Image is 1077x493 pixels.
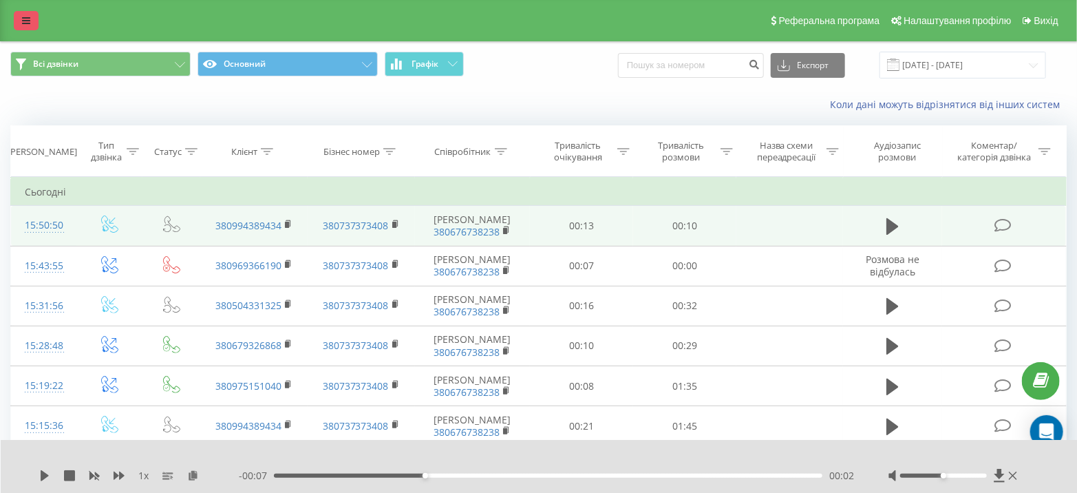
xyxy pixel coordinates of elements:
td: 00:32 [633,286,736,326]
a: 380676738238 [434,426,500,439]
a: 380737373408 [323,339,389,352]
a: 380737373408 [323,379,389,392]
td: Сьогодні [11,178,1067,206]
span: Налаштування профілю [904,15,1011,26]
td: 01:45 [633,406,736,446]
span: Реферальна програма [779,15,880,26]
td: [PERSON_NAME] [415,366,531,406]
button: Експорт [771,53,845,78]
a: 380975151040 [215,379,281,392]
a: Коли дані можуть відрізнятися вiд інших систем [830,98,1067,111]
button: Основний [198,52,378,76]
td: 00:07 [530,246,633,286]
div: Аудіозапис розмови [856,140,939,163]
div: [PERSON_NAME] [8,146,77,158]
span: Вихід [1034,15,1058,26]
td: [PERSON_NAME] [415,326,531,366]
td: 00:29 [633,326,736,366]
a: 380737373408 [323,299,389,312]
div: Назва схеми переадресації [749,140,823,163]
a: 380969366190 [215,259,281,272]
div: 15:28:48 [25,333,63,359]
td: [PERSON_NAME] [415,246,531,286]
div: Бізнес номер [323,146,380,158]
td: [PERSON_NAME] [415,406,531,446]
div: Клієнт [231,146,257,158]
div: 15:19:22 [25,373,63,399]
a: 380676738238 [434,386,500,399]
button: Всі дзвінки [10,52,191,76]
button: Графік [385,52,464,76]
td: 00:10 [530,326,633,366]
a: 380679326868 [215,339,281,352]
td: 00:00 [633,246,736,286]
span: Графік [412,59,438,69]
td: 00:13 [530,206,633,246]
td: 00:10 [633,206,736,246]
a: 380676738238 [434,265,500,278]
div: 15:43:55 [25,253,63,280]
td: 00:21 [530,406,633,446]
span: Розмова не відбулась [866,253,919,278]
td: [PERSON_NAME] [415,286,531,326]
div: Тривалість очікування [542,140,614,163]
a: 380676738238 [434,225,500,238]
a: 380676738238 [434,346,500,359]
a: 380504331325 [215,299,281,312]
div: 15:31:56 [25,293,63,319]
span: - 00:07 [239,469,274,483]
td: 00:16 [530,286,633,326]
td: 00:08 [530,366,633,406]
a: 380737373408 [323,419,389,432]
div: Статус [154,146,182,158]
span: 1 x [138,469,149,483]
span: 00:02 [829,469,854,483]
div: Тривалість розмови [646,140,717,163]
a: 380737373408 [323,219,389,232]
a: 380994389434 [215,419,281,432]
input: Пошук за номером [618,53,764,78]
a: 380676738238 [434,305,500,318]
td: [PERSON_NAME] [415,206,531,246]
div: Співробітник [435,146,491,158]
td: 01:35 [633,366,736,406]
div: Open Intercom Messenger [1030,415,1063,448]
a: 380994389434 [215,219,281,232]
div: Коментар/категорія дзвінка [955,140,1035,163]
div: Accessibility label [423,473,428,479]
div: Accessibility label [941,473,946,479]
a: 380737373408 [323,259,389,272]
div: 15:15:36 [25,412,63,439]
div: 15:50:50 [25,212,63,239]
span: Всі дзвінки [33,59,78,70]
div: Тип дзвінка [89,140,123,163]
